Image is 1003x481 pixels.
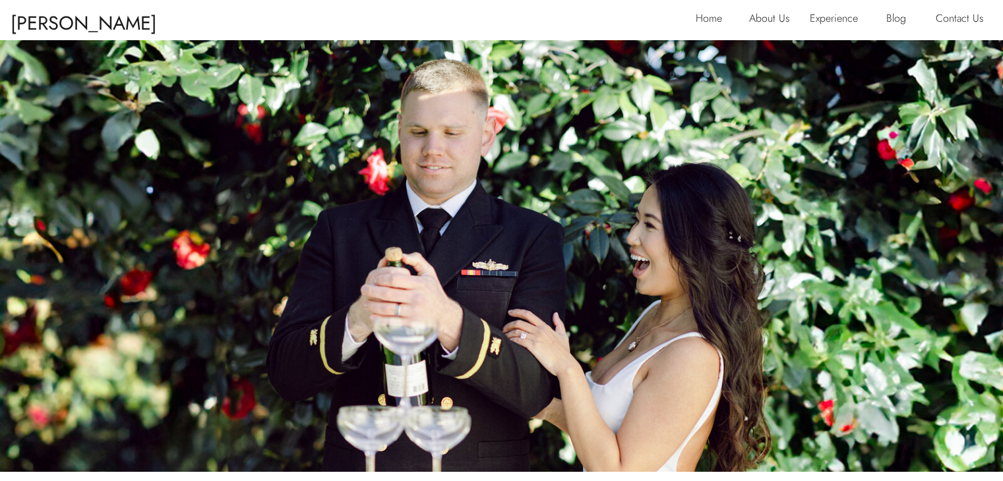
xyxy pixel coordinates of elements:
a: About Us [749,9,801,30]
a: Contact Us [936,9,992,30]
p: [PERSON_NAME] & [PERSON_NAME] [11,6,171,30]
a: Experience [810,9,868,30]
a: Blog [886,9,916,30]
a: Home [696,9,730,30]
